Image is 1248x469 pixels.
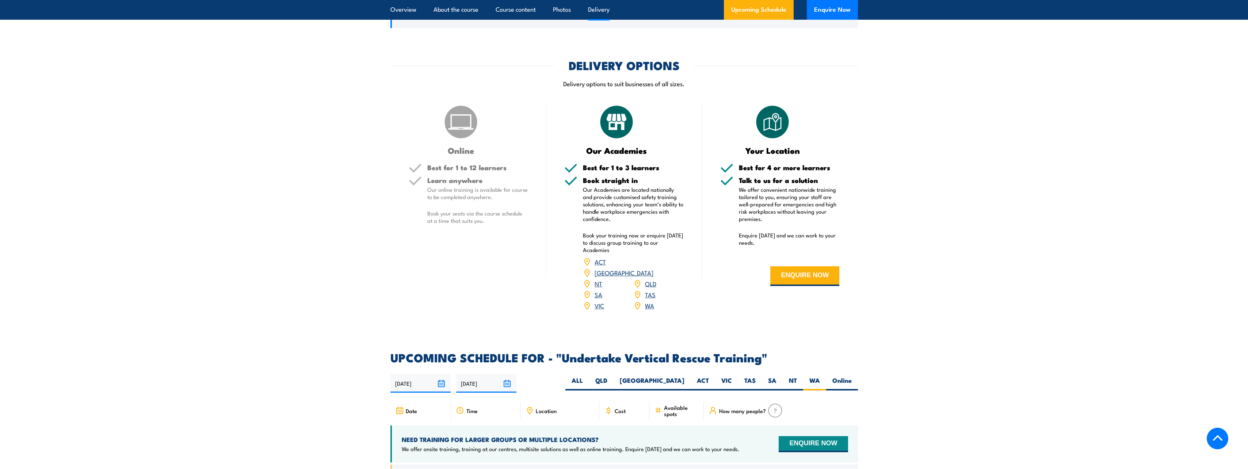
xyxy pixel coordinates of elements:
[390,79,858,88] p: Delivery options to suit businesses of all sizes.
[715,376,738,390] label: VIC
[409,146,514,155] h3: Online
[390,374,451,393] input: From date
[583,186,684,222] p: Our Academies are located nationally and provide customised safety training solutions, enhancing ...
[691,376,715,390] label: ACT
[565,376,589,390] label: ALL
[427,164,528,171] h5: Best for 1 to 12 learners
[466,408,478,414] span: Time
[762,376,783,390] label: SA
[803,376,826,390] label: WA
[427,210,528,224] p: Book your seats via the course schedule at a time that suits you.
[595,257,606,266] a: ACT
[738,376,762,390] label: TAS
[583,177,684,184] h5: Book straight in
[595,279,602,288] a: NT
[406,408,417,414] span: Date
[390,352,858,362] h2: UPCOMING SCHEDULE FOR - "Undertake Vertical Rescue Training"
[595,301,604,310] a: VIC
[645,301,654,310] a: WA
[739,232,840,246] p: Enquire [DATE] and we can work to your needs.
[564,146,669,155] h3: Our Academies
[720,146,825,155] h3: Your Location
[536,408,557,414] span: Location
[779,436,848,452] button: ENQUIRE NOW
[427,186,528,201] p: Our online training is available for course to be completed anywhere.
[645,290,656,299] a: TAS
[595,290,602,299] a: SA
[664,404,699,417] span: Available spots
[583,164,684,171] h5: Best for 1 to 3 learners
[402,435,739,443] h4: NEED TRAINING FOR LARGER GROUPS OR MULTIPLE LOCATIONS?
[595,268,653,277] a: [GEOGRAPHIC_DATA]
[402,445,739,453] p: We offer onsite training, training at our centres, multisite solutions as well as online training...
[719,408,766,414] span: How many people?
[739,164,840,171] h5: Best for 4 or more learners
[739,186,840,222] p: We offer convenient nationwide training tailored to you, ensuring your staff are well-prepared fo...
[783,376,803,390] label: NT
[583,232,684,253] p: Book your training now or enquire [DATE] to discuss group training to our Academies
[645,279,656,288] a: QLD
[614,376,691,390] label: [GEOGRAPHIC_DATA]
[456,374,516,393] input: To date
[739,177,840,184] h5: Talk to us for a solution
[427,177,528,184] h5: Learn anywhere
[589,376,614,390] label: QLD
[569,60,680,70] h2: DELIVERY OPTIONS
[615,408,626,414] span: Cost
[770,266,839,286] button: ENQUIRE NOW
[826,376,858,390] label: Online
